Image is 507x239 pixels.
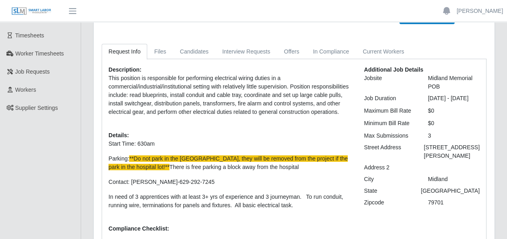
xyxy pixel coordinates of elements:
div: [STREET_ADDRESS][PERSON_NAME] [418,143,486,160]
div: Max Submissions [358,132,421,140]
div: Midland Memorial POB [422,74,486,91]
div: 79701 [422,198,486,207]
a: Request Info [102,44,147,60]
div: City [358,175,421,183]
span: Job Requests [15,68,50,75]
b: Details: [108,132,129,138]
a: Candidates [173,44,215,60]
span: **Do not park in the [GEOGRAPHIC_DATA], they will be removed from the project if the park in the ... [108,155,348,170]
div: Address 2 [358,163,421,172]
b: Description: [108,66,142,73]
b: Compliance Checklist: [108,225,169,232]
div: [DATE] - [DATE] [422,94,486,103]
div: Street Address [358,143,417,160]
img: SLM Logo [11,7,52,16]
p: In need of 3 apprentices with at least 3+ yrs of experience and 3 journeyman. To run conduit, run... [108,193,352,210]
p: This position is responsible for performing electrical wiring duties in a commercial/industrial/i... [108,74,352,116]
a: [PERSON_NAME] [457,7,503,15]
p: Start Time: 630am [108,140,352,148]
div: State [358,187,415,195]
span: Supplier Settings [15,105,58,111]
p: Contact: [PERSON_NAME]-629-292-7245 [108,178,352,186]
a: In Compliance [306,44,356,60]
div: Midland [422,175,486,183]
p: Parking: There is free parking a block away from the hospital [108,155,352,171]
a: Current Workers [356,44,411,60]
div: Minimum Bill Rate [358,119,421,128]
div: $0 [422,107,486,115]
span: Timesheets [15,32,44,39]
div: Jobsite [358,74,421,91]
div: 3 [422,132,486,140]
div: Zipcode [358,198,421,207]
div: Maximum Bill Rate [358,107,421,115]
a: Files [147,44,173,60]
b: Additional Job Details [364,66,423,73]
div: Job Duration [358,94,421,103]
div: [GEOGRAPHIC_DATA] [415,187,486,195]
span: Worker Timesheets [15,50,64,57]
div: $0 [422,119,486,128]
span: Workers [15,87,36,93]
a: Offers [277,44,306,60]
a: Interview Requests [215,44,277,60]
